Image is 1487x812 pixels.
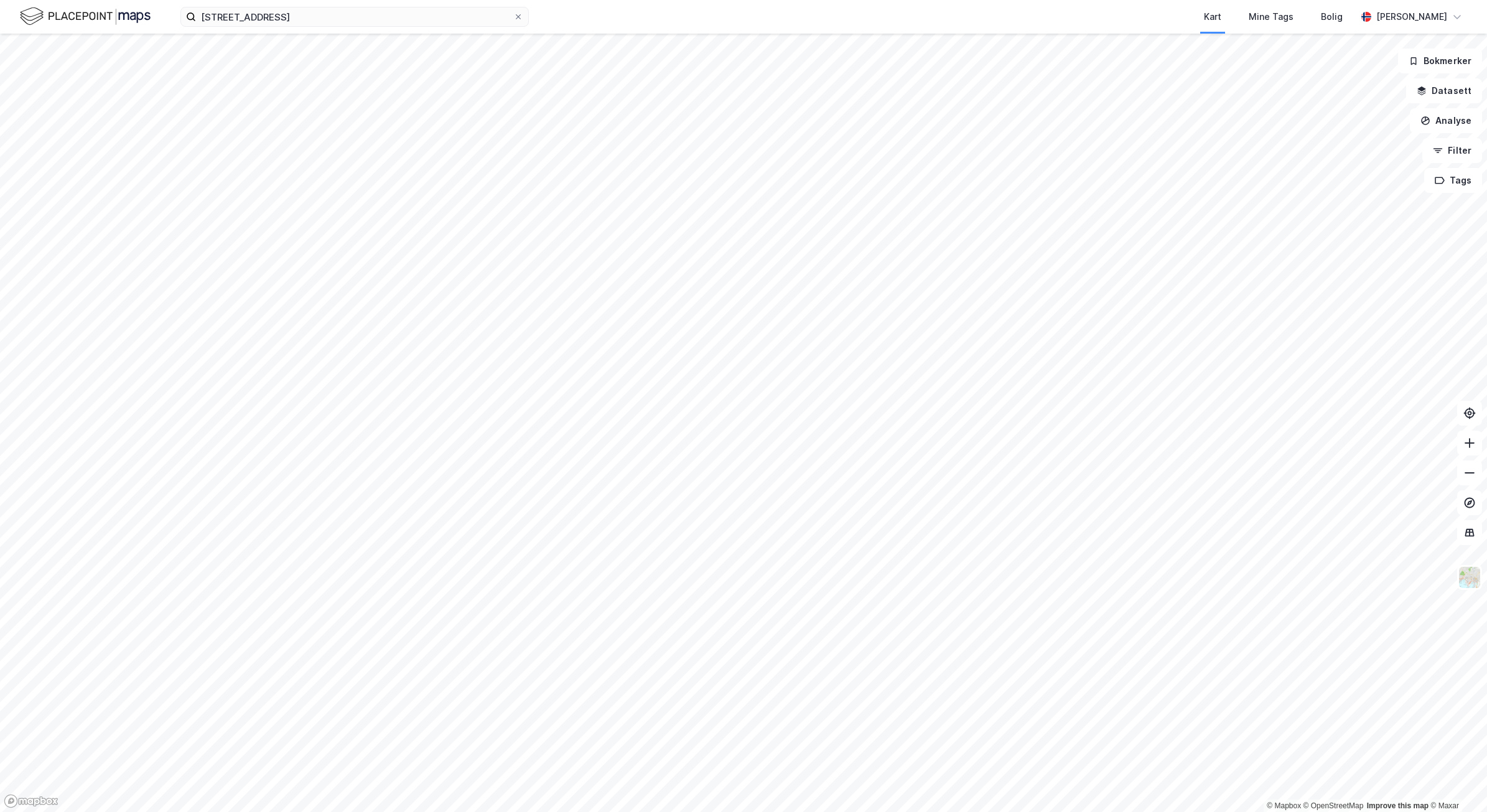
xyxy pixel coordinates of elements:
button: Filter [1422,138,1482,163]
input: Søk på adresse, matrikkel, gårdeiere, leietakere eller personer [196,7,513,26]
a: Mapbox homepage [4,794,58,808]
a: OpenStreetMap [1303,801,1364,810]
img: logo.f888ab2527a4732fd821a326f86c7f29.svg [20,6,151,27]
div: Kart [1204,9,1221,24]
button: Tags [1424,168,1482,193]
div: [PERSON_NAME] [1376,9,1447,24]
iframe: Chat Widget [1425,752,1487,812]
a: Improve this map [1367,801,1429,810]
div: Mine Tags [1249,9,1294,24]
img: Z [1458,566,1481,589]
button: Datasett [1406,78,1482,103]
div: Bolig [1321,9,1343,24]
button: Bokmerker [1398,49,1482,73]
a: Mapbox [1267,801,1301,810]
button: Analyse [1410,108,1482,133]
